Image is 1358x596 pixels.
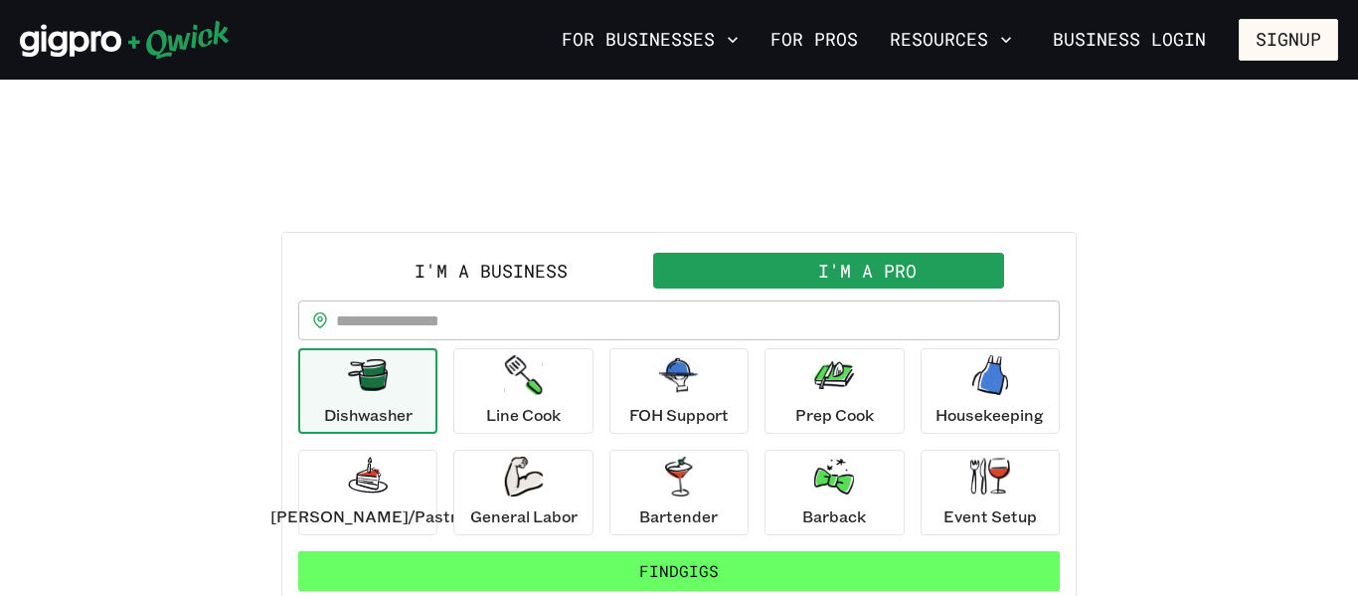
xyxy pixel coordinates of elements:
[453,348,593,434] button: Line Cook
[324,403,413,427] p: Dishwasher
[764,348,904,434] button: Prep Cook
[921,348,1060,434] button: Housekeeping
[609,450,749,535] button: Bartender
[298,551,1060,591] button: FindGigs
[679,253,1056,289] button: I'm a Pro
[554,23,747,57] button: For Businesses
[298,450,437,535] button: [PERSON_NAME]/Pastry
[1239,19,1338,61] button: Signup
[609,348,749,434] button: FOH Support
[921,450,1060,535] button: Event Setup
[943,504,1037,528] p: Event Setup
[453,450,593,535] button: General Labor
[935,403,1044,427] p: Housekeeping
[629,403,729,427] p: FOH Support
[270,504,465,528] p: [PERSON_NAME]/Pastry
[302,253,679,289] button: I'm a Business
[639,504,718,528] p: Bartender
[764,450,904,535] button: Barback
[882,23,1020,57] button: Resources
[298,348,437,434] button: Dishwasher
[802,504,866,528] p: Barback
[795,403,874,427] p: Prep Cook
[281,172,1077,212] h2: PICK UP A SHIFT!
[470,504,578,528] p: General Labor
[486,403,561,427] p: Line Cook
[763,23,866,57] a: For Pros
[1036,19,1223,61] a: Business Login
